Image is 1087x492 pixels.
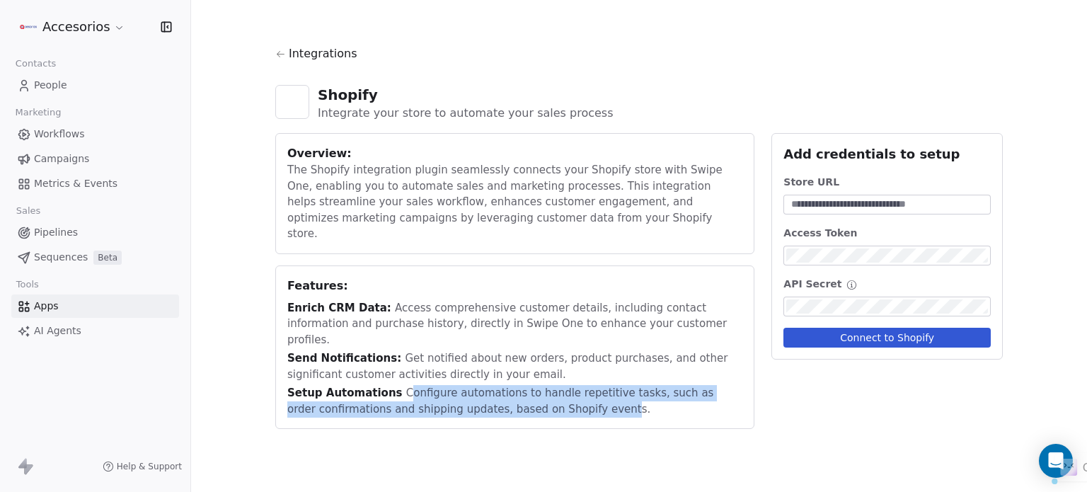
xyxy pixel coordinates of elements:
div: Features: [287,278,742,294]
a: People [11,74,179,97]
a: Help & Support [103,461,182,472]
img: tab_domain_overview_orange.svg [38,82,50,93]
a: Apps [11,294,179,318]
span: People [34,78,67,93]
span: Beta [93,251,122,265]
a: Workflows [11,122,179,146]
div: Configure automations to handle repetitive tasks, such as order confirmations and shipping update... [287,385,742,417]
span: Accesorios [42,18,110,36]
a: AI Agents [11,319,179,343]
span: Contacts [9,53,62,74]
div: Access comprehensive customer details, including contact information and purchase history, direct... [287,300,742,348]
button: Accesorios [17,15,128,39]
span: Metrics & Events [34,176,117,191]
div: Open Intercom Messenger [1039,444,1073,478]
div: Integrate your store to automate your sales process [318,105,613,122]
span: Workflows [34,127,85,142]
div: The Shopify integration plugin seamlessly connects your Shopify store with Swipe One, enabling yo... [287,162,742,242]
button: Connect to Shopify [783,328,991,348]
a: Campaigns [11,147,179,171]
div: Get notified about new orders, product purchases, and other significant customer activities direc... [287,350,742,382]
a: Pipelines [11,221,179,244]
img: website_grey.svg [23,37,34,48]
a: Integrations [275,45,1003,74]
div: Store URL [783,175,991,189]
span: Tools [10,274,45,295]
img: logo_orange.svg [23,23,34,34]
a: Metrics & Events [11,172,179,195]
div: Access Token [783,226,991,240]
div: Domain: [DOMAIN_NAME] [37,37,156,48]
span: Campaigns [34,151,89,166]
div: v 4.0.25 [40,23,69,34]
span: Sequences [34,250,88,265]
span: Integrations [289,45,357,62]
span: Setup Automations [287,387,406,399]
span: AI Agents [34,324,81,338]
span: Sales [10,200,47,222]
img: Accesorios-AMZ-Logo.png [20,18,37,35]
div: Add credentials to setup [783,145,991,164]
span: Send Notifications: [287,352,405,365]
img: tab_keywords_by_traffic_grey.svg [141,82,152,93]
img: shopify.svg [282,92,302,112]
span: Marketing [9,102,67,123]
span: Enrich CRM Data: [287,302,395,314]
div: Domain Overview [54,84,127,93]
div: Shopify [318,85,613,105]
span: Help & Support [117,461,182,472]
span: Pipelines [34,225,78,240]
span: Apps [34,299,59,314]
div: Keywords by Traffic [156,84,238,93]
div: Overview: [287,145,742,162]
a: SequencesBeta [11,246,179,269]
div: API Secret [783,277,991,291]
